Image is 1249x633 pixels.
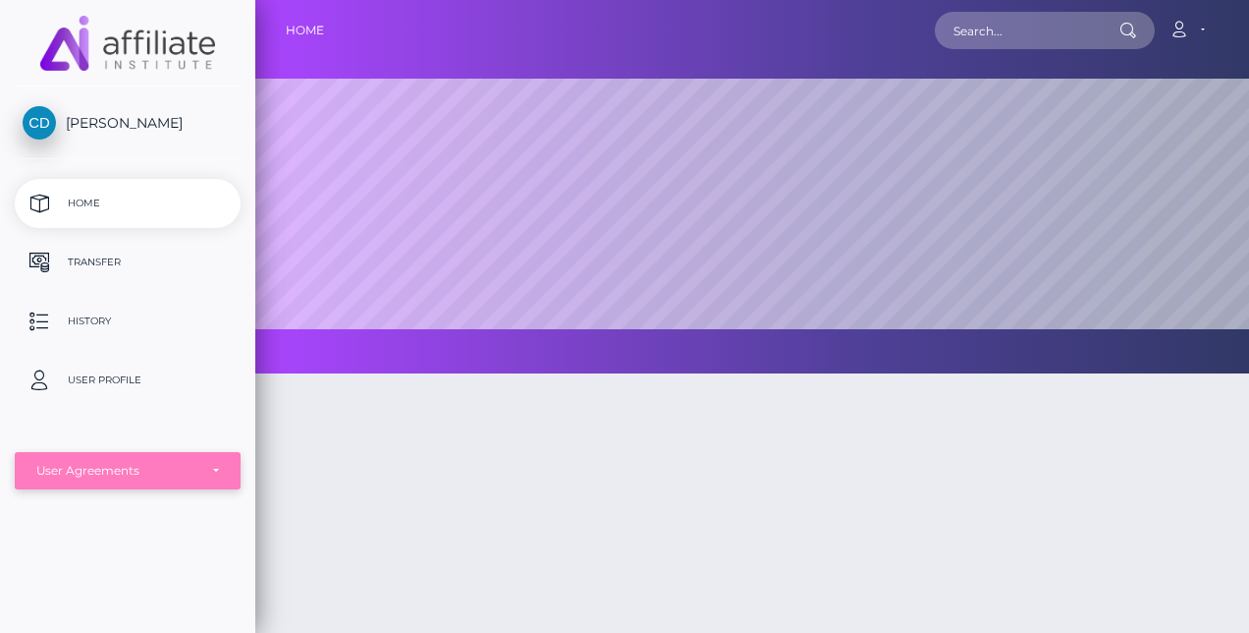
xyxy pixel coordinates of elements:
[23,248,233,277] p: Transfer
[935,12,1119,49] input: Search...
[40,16,215,71] img: MassPay
[15,452,241,489] button: User Agreements
[15,356,241,405] a: User Profile
[15,238,241,287] a: Transfer
[36,463,197,479] div: User Agreements
[23,307,233,336] p: History
[15,114,241,132] span: [PERSON_NAME]
[15,297,241,346] a: History
[15,179,241,228] a: Home
[23,189,233,218] p: Home
[23,366,233,395] p: User Profile
[286,10,324,51] a: Home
